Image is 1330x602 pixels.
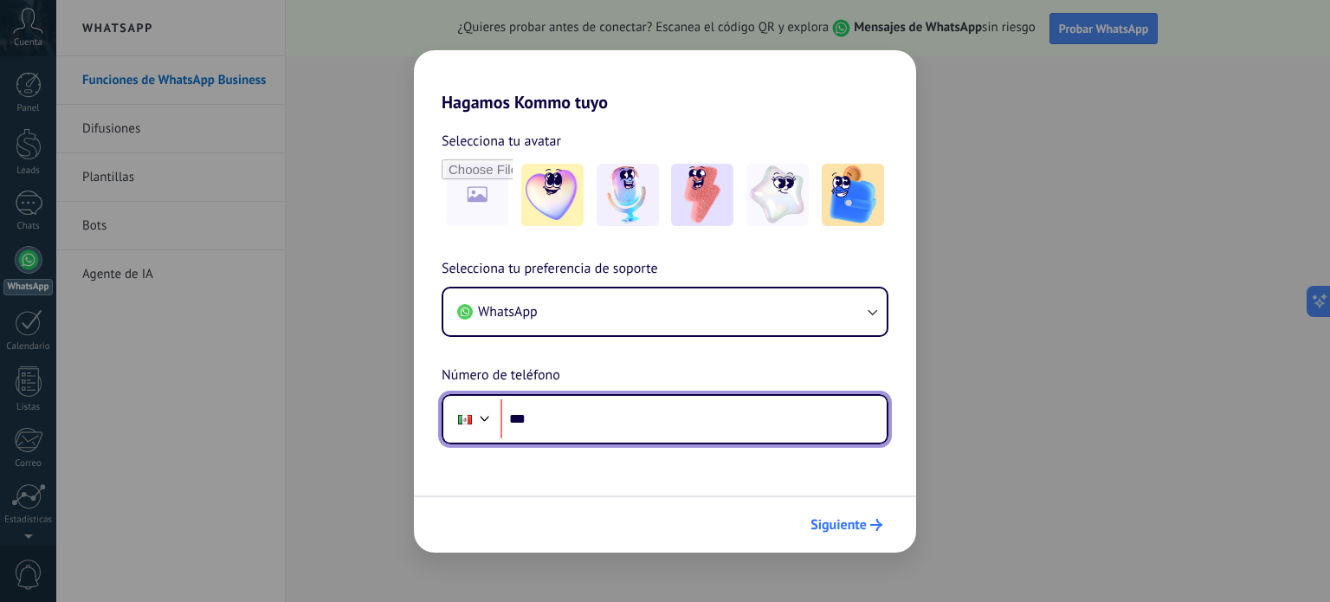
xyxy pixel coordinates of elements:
[478,303,538,320] span: WhatsApp
[521,164,584,226] img: -1.jpeg
[414,50,916,113] h2: Hagamos Kommo tuyo
[746,164,809,226] img: -4.jpeg
[822,164,884,226] img: -5.jpeg
[597,164,659,226] img: -2.jpeg
[442,130,561,152] span: Selecciona tu avatar
[671,164,733,226] img: -3.jpeg
[442,365,560,387] span: Número de teléfono
[449,401,481,437] div: Mexico: + 52
[443,288,887,335] button: WhatsApp
[442,258,658,281] span: Selecciona tu preferencia de soporte
[803,510,890,540] button: Siguiente
[810,519,867,531] span: Siguiente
